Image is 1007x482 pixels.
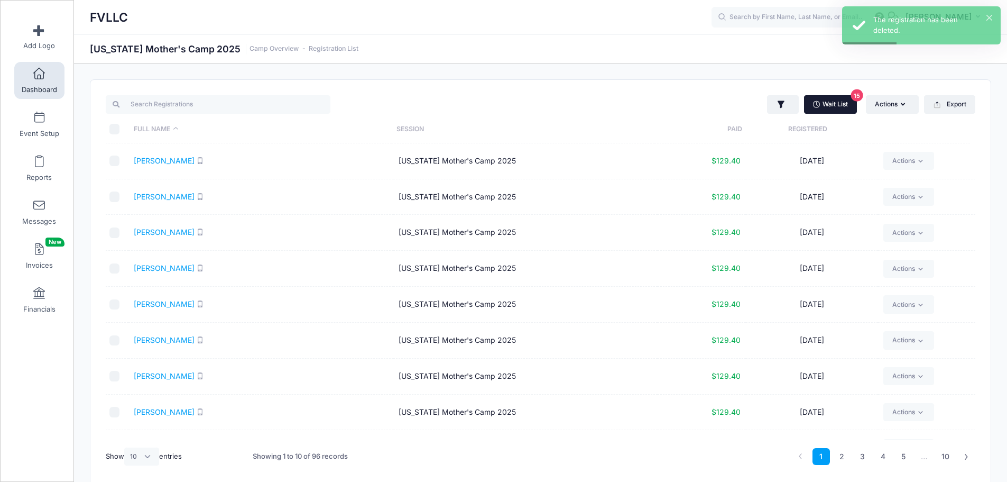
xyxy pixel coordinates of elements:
td: [US_STATE] Mother's Camp 2025 [393,179,658,215]
button: × [986,15,992,21]
span: $129.40 [712,228,741,237]
label: Show entries [106,448,182,466]
span: Reports [26,173,52,182]
i: SMS enabled [197,372,204,379]
span: $129.40 [712,299,741,308]
span: 15 [851,89,863,102]
span: Add Logo [23,41,55,50]
button: [PERSON_NAME] [899,5,991,30]
a: [PERSON_NAME] [134,156,195,165]
a: [PERSON_NAME] [134,407,195,416]
a: 1 [812,448,830,466]
th: Session: activate to sort column ascending [392,115,654,143]
td: [DATE] [746,215,878,251]
span: Financials [23,305,56,314]
td: [DATE] [746,143,878,179]
a: Actions [883,260,934,278]
a: Actions [883,439,934,457]
a: [PERSON_NAME] [134,371,195,380]
i: SMS enabled [197,229,204,235]
i: SMS enabled [197,265,204,271]
a: 3 [854,448,871,466]
td: [US_STATE] Mother's Camp 2025 [393,430,658,466]
a: 2 [833,448,851,466]
span: Invoices [26,261,53,270]
a: Actions [883,224,934,242]
span: New [45,238,64,247]
a: [PERSON_NAME] [134,192,195,201]
input: Search by First Name, Last Name, or Email... [712,7,870,28]
div: Showing 1 to 10 of 96 records [253,444,348,469]
h1: [US_STATE] Mother's Camp 2025 [90,43,358,54]
a: Add Logo [14,18,64,55]
a: Camp Overview [250,45,299,53]
a: Actions [883,403,934,421]
span: $129.40 [712,263,741,272]
td: [DATE] [746,323,878,359]
td: [DATE] [746,430,878,466]
a: [PERSON_NAME] [134,228,195,237]
td: [DATE] [746,287,878,323]
input: Search Registrations [106,95,330,113]
td: [US_STATE] Mother's Camp 2025 [393,251,658,287]
td: [US_STATE] Mother's Camp 2025 [393,143,658,179]
i: SMS enabled [197,193,204,200]
span: $129.40 [712,407,741,416]
th: Full Name: activate to sort column descending [128,115,391,143]
td: [US_STATE] Mother's Camp 2025 [393,215,658,251]
td: [DATE] [746,251,878,287]
th: Registered: activate to sort column ascending [742,115,874,143]
i: SMS enabled [197,157,204,164]
a: InvoicesNew [14,238,64,275]
a: Reports [14,150,64,187]
td: [DATE] [746,395,878,431]
a: Financials [14,281,64,319]
span: $129.40 [712,335,741,344]
a: Actions [883,152,934,170]
select: Showentries [124,448,159,466]
a: 4 [874,448,892,466]
span: Event Setup [20,129,59,138]
a: Event Setup [14,106,64,143]
span: $129.40 [712,156,741,165]
a: Wait List15 [804,95,857,113]
td: [US_STATE] Mother's Camp 2025 [393,359,658,395]
button: Actions [866,95,919,113]
span: Dashboard [22,85,57,94]
th: Paid: activate to sort column ascending [654,115,742,143]
a: [PERSON_NAME] [134,263,195,272]
i: SMS enabled [197,408,204,415]
a: 10 [936,448,955,466]
td: [US_STATE] Mother's Camp 2025 [393,287,658,323]
a: Actions [883,295,934,313]
a: Messages [14,194,64,231]
a: 5 [895,448,912,466]
span: Messages [22,217,56,226]
span: $129.40 [712,371,741,380]
a: [PERSON_NAME] [134,299,195,308]
a: Actions [883,188,934,206]
a: Dashboard [14,62,64,99]
h1: FVLLC [90,5,128,30]
td: [DATE] [746,179,878,215]
button: Export [924,95,975,113]
i: SMS enabled [197,301,204,307]
span: $129.40 [712,192,741,201]
i: SMS enabled [197,337,204,343]
div: The registration has been deleted. [873,15,992,35]
td: [US_STATE] Mother's Camp 2025 [393,395,658,431]
a: Actions [883,331,934,349]
a: Registration List [309,45,358,53]
td: [US_STATE] Mother's Camp 2025 [393,323,658,359]
a: [PERSON_NAME] [134,335,195,344]
a: Actions [883,367,934,385]
td: [DATE] [746,359,878,395]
